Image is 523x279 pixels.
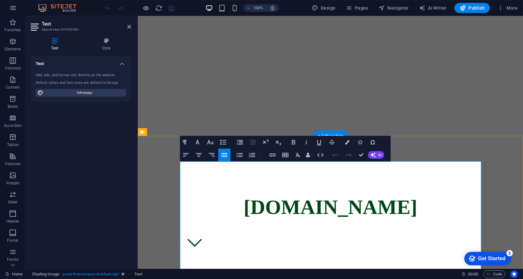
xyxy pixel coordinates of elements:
[346,5,368,11] span: Pages
[468,270,478,278] span: 00 00
[155,4,162,12] i: Reload page
[7,238,19,243] p: Footer
[309,3,338,13] button: Design
[5,270,23,278] a: Click to cancel selection. Double-click to open Pages
[234,149,246,161] button: Unordered List
[234,136,246,149] button: Increase Indent
[246,149,258,161] button: Ordered List
[155,4,162,12] button: reload
[42,21,131,27] h2: Text
[355,149,367,161] button: Confirm (⌘+⏎)
[258,149,263,161] button: Ordered List
[419,5,447,11] span: AI Writer
[247,136,259,149] button: Decrease Indent
[8,200,18,205] p: Slider
[45,89,124,97] span: Edit design
[300,136,312,149] button: Italic (⌘I)
[376,3,411,13] button: Navigator
[243,4,266,12] button: 100%
[31,56,131,68] h4: Text
[270,5,275,11] i: On resize automatically adjust zoom level to fit chosen device.
[193,149,205,161] button: Align Center
[218,136,230,149] button: Line Height
[305,149,314,161] button: Data Bindings
[32,270,143,278] nav: breadcrumb
[193,136,205,149] button: Font Family
[313,130,348,141] div: + Add section
[342,149,355,161] button: Redo (⌘⇧Z)
[6,180,19,186] p: Images
[461,270,478,278] h6: Session time
[6,219,19,224] p: Header
[483,270,505,278] button: Code
[180,149,192,161] button: Align Left
[279,149,291,161] button: Insert Table
[495,3,520,13] button: More
[142,4,150,12] button: Click here to leave preview mode and continue editing
[122,272,124,276] i: This element is a customizable preset
[4,27,21,33] p: Favorites
[81,38,131,51] h4: Style
[253,4,263,12] h6: 100%
[218,149,230,161] button: Align Justify
[5,66,21,71] p: Columns
[326,136,338,149] button: Strikethrough
[8,104,18,109] p: Boxes
[309,3,338,13] div: Design (Ctrl+Alt+Y)
[47,1,54,8] div: 5
[354,136,366,149] button: Icons
[36,80,126,86] div: Default colors and font sizes are defined in Design.
[5,3,52,17] div: Get Started 5 items remaining, 0% complete
[292,149,304,161] button: Clear Formatting
[313,136,325,149] button: Underline (⌘U)
[459,5,485,11] span: Publish
[330,149,342,161] button: Undo (⌘Z)
[36,89,126,97] button: Edit design
[4,123,22,128] p: Accordion
[6,85,20,90] p: Content
[37,4,85,12] img: Editor Logo
[62,270,119,278] span: . preset-float-container-v3-default-right
[416,3,449,13] button: AI Writer
[510,270,518,278] button: Usercentrics
[454,3,490,13] button: Publish
[134,270,142,278] span: Click to select. Double-click to edit
[486,270,502,278] span: Code
[378,153,382,157] span: AI
[314,149,326,161] button: HTML
[19,7,46,13] div: Get Started
[7,142,19,147] p: Tables
[343,3,370,13] button: Pages
[106,180,280,202] span: [DOMAIN_NAME]
[205,136,218,149] button: Font Size
[367,136,379,149] button: Special Characters
[5,47,21,52] p: Elements
[180,136,192,149] button: Paragraph Format
[368,151,384,159] button: AI
[312,5,336,11] span: Design
[32,270,59,278] span: Click to select. Double-click to edit
[288,136,300,149] button: Bold (⌘B)
[266,149,279,161] button: Insert Link
[473,272,474,276] span: :
[272,136,284,149] button: Subscript
[205,149,218,161] button: Align Right
[5,161,20,166] p: Features
[31,38,81,51] h4: Text
[497,5,518,11] span: More
[36,73,126,78] div: Add, edit, and format text directly on the website.
[259,136,272,149] button: Superscript
[341,136,353,149] button: Colors
[7,257,19,262] p: Forms
[378,5,409,11] span: Navigator
[42,27,118,33] h3: Element #ed-637900989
